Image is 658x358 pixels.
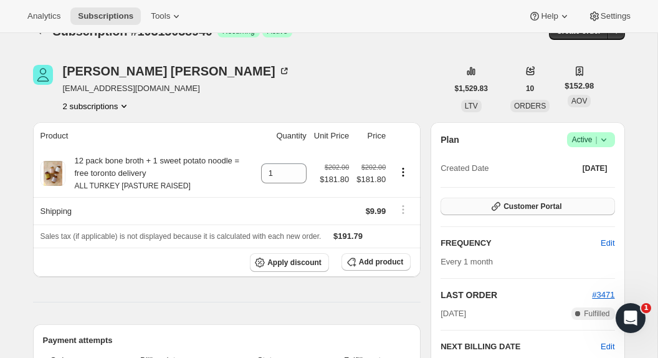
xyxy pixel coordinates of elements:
span: $1,529.83 [455,84,488,94]
small: $202.00 [325,163,349,171]
span: [DATE] [583,163,608,173]
span: Melissa Monzon [33,65,53,85]
div: [PERSON_NAME] [PERSON_NAME] [63,65,290,77]
span: 1 [641,303,651,313]
button: Tools [143,7,190,25]
span: Settings [601,11,631,21]
h2: FREQUENCY [441,237,601,249]
small: $202.00 [361,163,386,171]
span: 10 [526,84,534,94]
button: #3471 [592,289,614,301]
button: Settings [581,7,638,25]
h2: Plan [441,133,459,146]
span: Edit [601,237,614,249]
button: Customer Portal [441,198,614,215]
h2: LAST ORDER [441,289,592,301]
div: 12 pack bone broth + 1 sweet potato noodle = free toronto delivery [65,155,254,192]
span: AOV [571,97,587,105]
span: Apply discount [267,258,322,268]
span: Subscriptions [78,11,133,21]
span: | [595,135,597,145]
button: $1,529.83 [447,80,495,97]
button: Help [521,7,578,25]
small: ALL TURKEY [PASTURE RAISED] [75,181,191,190]
h2: NEXT BILLING DATE [441,341,601,353]
th: Shipping [33,197,257,225]
button: Product actions [393,165,413,179]
span: Active [572,133,610,146]
button: Add product [341,253,411,271]
span: Created Date [441,162,489,175]
span: Sales tax (if applicable) is not displayed because it is calculated with each new order. [41,232,322,241]
th: Unit Price [310,122,353,150]
span: Fulfilled [584,309,609,319]
button: Edit [593,233,622,253]
button: Apply discount [250,253,329,272]
span: Add product [359,257,403,267]
th: Quantity [257,122,310,150]
button: Edit [601,341,614,353]
span: $181.80 [356,173,386,186]
span: $181.80 [320,173,349,186]
span: [DATE] [441,307,466,320]
span: $191.79 [333,231,363,241]
th: Price [353,122,389,150]
span: ORDERS [514,102,546,110]
h2: Payment attempts [43,334,411,347]
iframe: Intercom live chat [616,303,646,333]
button: Shipping actions [393,203,413,216]
button: Product actions [63,100,131,112]
span: [EMAIL_ADDRESS][DOMAIN_NAME] [63,82,290,95]
span: $152.98 [565,80,594,92]
span: Customer Portal [503,201,561,211]
span: LTV [465,102,478,110]
span: Analytics [27,11,60,21]
span: Help [541,11,558,21]
button: Analytics [20,7,68,25]
th: Product [33,122,257,150]
a: #3471 [592,290,614,299]
button: 10 [518,80,541,97]
span: $9.99 [366,206,386,216]
button: Subscriptions [70,7,141,25]
span: Every 1 month [441,257,493,266]
button: [DATE] [575,160,615,177]
span: Tools [151,11,170,21]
